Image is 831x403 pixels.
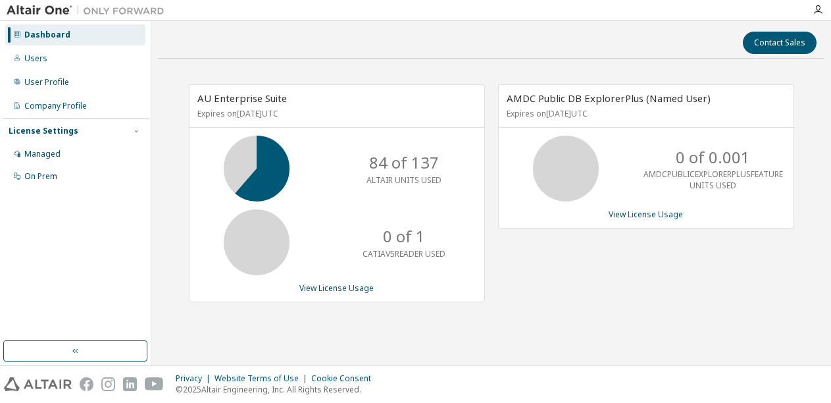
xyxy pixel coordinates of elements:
span: AMDC Public DB ExplorerPlus (Named User) [507,92,711,105]
img: Altair One [7,4,171,17]
img: linkedin.svg [123,377,137,391]
div: User Profile [24,77,69,88]
img: facebook.svg [80,377,93,391]
p: 84 of 137 [369,151,439,174]
div: Privacy [176,373,214,384]
div: Users [24,53,47,64]
div: Managed [24,149,61,159]
a: View License Usage [609,209,683,220]
img: youtube.svg [145,377,164,391]
div: Dashboard [24,30,70,40]
p: AMDCPUBLICEXPLORERPLUSFEATURE UNITS USED [643,169,783,191]
p: 0 of 1 [383,225,425,248]
span: AU Enterprise Suite [197,92,287,105]
div: Website Terms of Use [214,373,311,384]
p: ALTAIR UNITS USED [366,175,441,186]
p: © 2025 Altair Engineering, Inc. All Rights Reserved. [176,384,379,395]
img: altair_logo.svg [4,377,72,391]
div: On Prem [24,171,57,182]
p: Expires on [DATE] UTC [197,108,473,119]
button: Contact Sales [743,32,817,54]
p: CATIAV5READER USED [363,248,445,259]
div: License Settings [9,126,78,136]
p: 0 of 0.001 [676,146,750,169]
div: Company Profile [24,101,87,111]
a: View License Usage [299,282,374,294]
div: Cookie Consent [311,373,379,384]
img: instagram.svg [101,377,115,391]
p: Expires on [DATE] UTC [507,108,782,119]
